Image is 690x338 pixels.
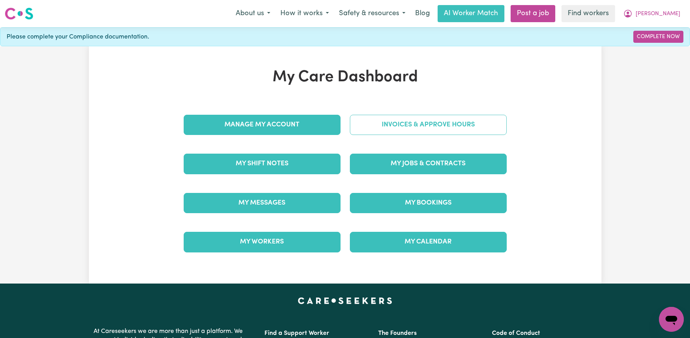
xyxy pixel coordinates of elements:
[350,232,507,252] a: My Calendar
[438,5,504,22] a: AI Worker Match
[659,307,684,332] iframe: Button to launch messaging window
[7,32,149,42] span: Please complete your Compliance documentation.
[350,193,507,213] a: My Bookings
[492,330,540,336] a: Code of Conduct
[334,5,410,22] button: Safety & resources
[410,5,435,22] a: Blog
[618,5,685,22] button: My Account
[350,154,507,174] a: My Jobs & Contracts
[184,193,341,213] a: My Messages
[264,330,329,336] a: Find a Support Worker
[179,68,511,87] h1: My Care Dashboard
[5,5,33,23] a: Careseekers logo
[633,31,683,43] a: Complete Now
[350,115,507,135] a: Invoices & Approve Hours
[561,5,615,22] a: Find workers
[231,5,275,22] button: About us
[636,10,680,18] span: [PERSON_NAME]
[184,232,341,252] a: My Workers
[5,7,33,21] img: Careseekers logo
[511,5,555,22] a: Post a job
[275,5,334,22] button: How it works
[298,298,392,304] a: Careseekers home page
[378,330,417,336] a: The Founders
[184,115,341,135] a: Manage My Account
[184,154,341,174] a: My Shift Notes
